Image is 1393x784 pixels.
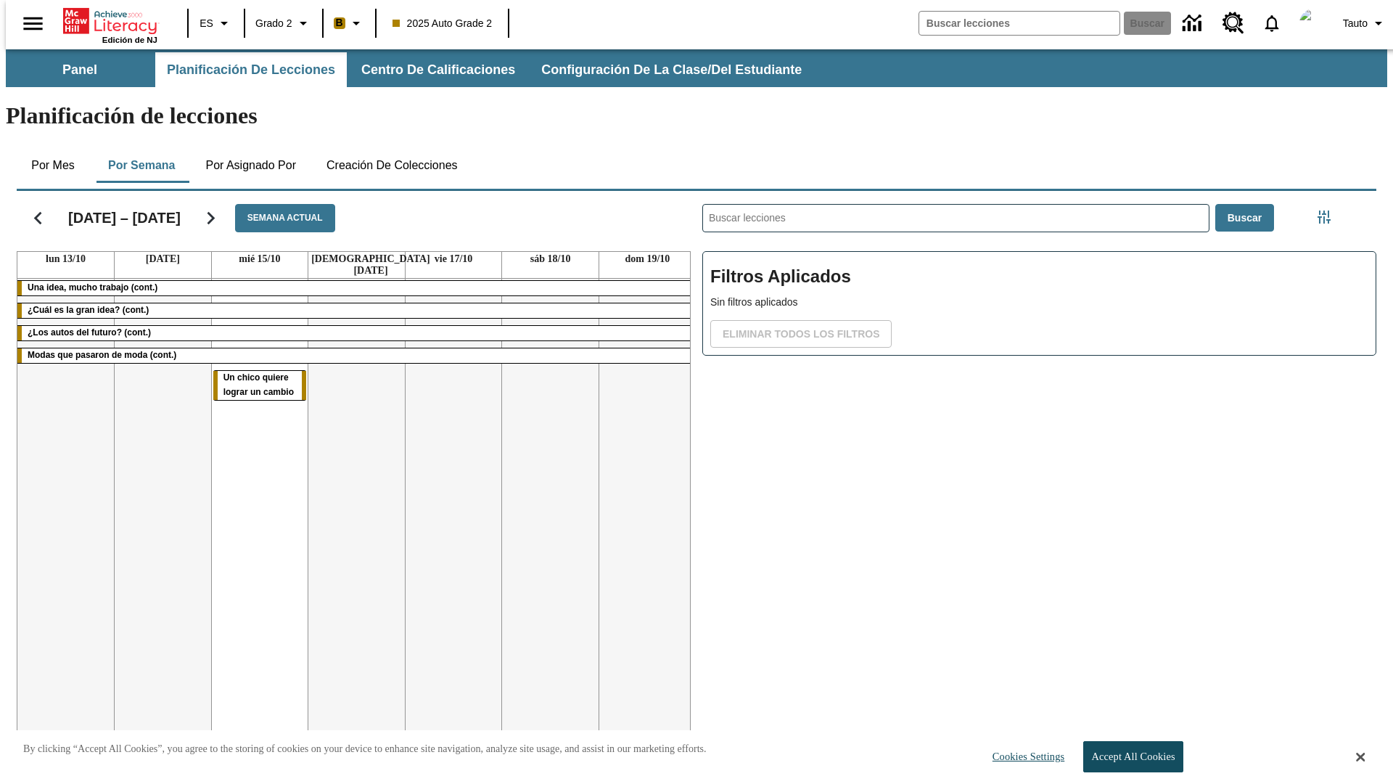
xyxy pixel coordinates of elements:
span: Panel [62,62,97,78]
button: Boost El color de la clase es anaranjado claro. Cambiar el color de la clase. [328,10,371,36]
div: Subbarra de navegación [6,49,1387,87]
button: Semana actual [235,204,335,232]
a: 18 de octubre de 2025 [527,252,574,266]
span: 2025 Auto Grade 2 [393,16,493,31]
div: ¿Los autos del futuro? (cont.) [17,326,696,340]
a: 16 de octubre de 2025 [308,252,433,278]
h2: Filtros Aplicados [710,259,1368,295]
button: Seguir [192,200,229,237]
div: Un chico quiere lograr un cambio [213,371,307,400]
p: By clicking “Accept All Cookies”, you agree to the storing of cookies on your device to enhance s... [23,742,707,756]
button: Configuración de la clase/del estudiante [530,52,813,87]
button: Grado: Grado 2, Elige un grado [250,10,318,36]
div: ¿Cuál es la gran idea? (cont.) [17,303,696,318]
input: Buscar lecciones [703,205,1209,232]
a: Centro de información [1174,4,1214,44]
button: Perfil/Configuración [1337,10,1393,36]
span: Centro de calificaciones [361,62,515,78]
span: B [336,14,343,32]
span: Grado 2 [255,16,292,31]
a: Centro de recursos, Se abrirá en una pestaña nueva. [1214,4,1253,43]
a: 15 de octubre de 2025 [236,252,283,266]
span: ¿Los autos del futuro? (cont.) [28,327,151,338]
button: Creación de colecciones [315,148,469,183]
div: Buscar [691,185,1376,755]
div: Una idea, mucho trabajo (cont.) [17,281,696,295]
span: Planificación de lecciones [167,62,335,78]
a: 14 de octubre de 2025 [143,252,183,266]
button: Por semana [96,148,186,183]
span: Modas que pasaron de moda (cont.) [28,350,176,360]
button: Close [1356,751,1365,764]
span: Tauto [1343,16,1368,31]
button: Menú lateral de filtros [1310,203,1339,232]
h2: [DATE] – [DATE] [68,209,181,226]
button: Escoja un nuevo avatar [1291,4,1337,42]
a: 19 de octubre de 2025 [622,252,673,266]
button: Por asignado por [194,148,308,183]
img: avatar image [1299,9,1328,38]
button: Planificación de lecciones [155,52,347,87]
div: Subbarra de navegación [6,52,815,87]
a: 13 de octubre de 2025 [43,252,89,266]
button: Abrir el menú lateral [12,2,54,45]
button: Panel [7,52,152,87]
a: 17 de octubre de 2025 [432,252,476,266]
div: Filtros Aplicados [702,251,1376,356]
span: Edición de NJ [102,36,157,44]
span: Una idea, mucho trabajo (cont.) [28,282,157,293]
h1: Planificación de lecciones [6,102,1387,129]
span: Configuración de la clase/del estudiante [541,62,802,78]
a: Notificaciones [1253,4,1291,42]
button: Por mes [17,148,89,183]
button: Accept All Cookies [1083,741,1183,772]
div: Portada [63,5,157,44]
button: Cookies Settings [979,742,1070,772]
div: Modas que pasaron de moda (cont.) [17,348,696,363]
button: Centro de calificaciones [350,52,527,87]
span: ¿Cuál es la gran idea? (cont.) [28,305,149,315]
span: Un chico quiere lograr un cambio [223,372,294,397]
button: Regresar [20,200,57,237]
button: Buscar [1215,204,1274,232]
div: Calendario [5,185,691,755]
input: Buscar campo [919,12,1119,35]
a: Portada [63,7,157,36]
button: Lenguaje: ES, Selecciona un idioma [193,10,239,36]
span: ES [200,16,213,31]
p: Sin filtros aplicados [710,295,1368,310]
